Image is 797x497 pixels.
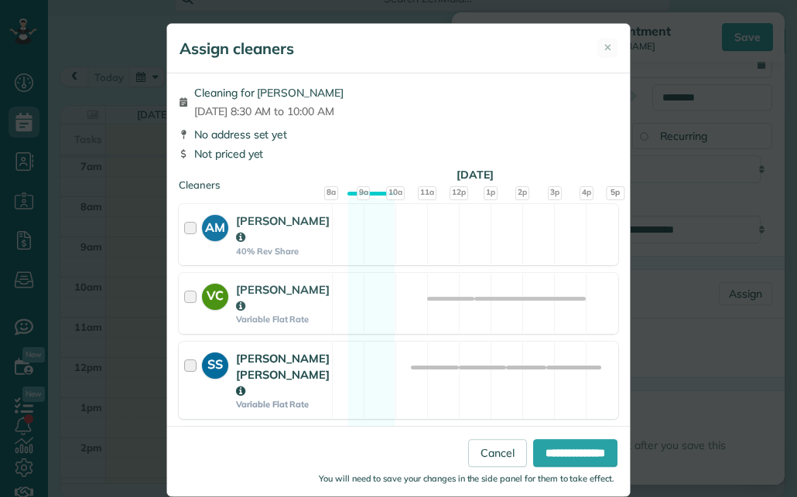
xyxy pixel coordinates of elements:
div: Not priced yet [179,146,618,162]
strong: [PERSON_NAME] [PERSON_NAME] [236,351,330,399]
strong: SS [202,352,228,374]
small: You will need to save your changes in the side panel for them to take effect. [319,473,614,484]
strong: VC [202,284,228,305]
strong: Variable Flat Rate [236,399,330,410]
span: Cleaning for [PERSON_NAME] [194,85,344,100]
span: [DATE] 8:30 AM to 10:00 AM [194,104,344,119]
div: No address set yet [179,127,618,142]
span: ✕ [604,40,612,55]
div: Cleaners [179,178,618,182]
strong: 40% Rev Share [236,246,330,257]
strong: AM [202,215,228,237]
strong: [PERSON_NAME] [236,213,330,244]
h5: Assign cleaners [180,38,294,60]
strong: Variable Flat Rate [236,314,330,325]
a: Cancel [468,439,527,467]
strong: [PERSON_NAME] [236,282,330,313]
